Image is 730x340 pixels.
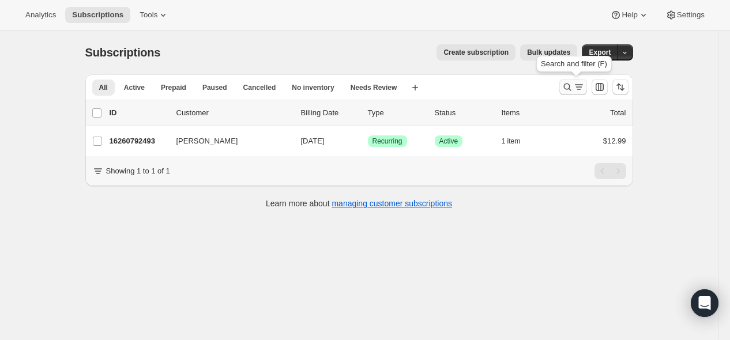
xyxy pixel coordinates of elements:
span: Active [124,83,145,92]
span: [DATE] [301,137,325,145]
span: Subscriptions [85,46,161,59]
button: Sort the results [612,79,629,95]
button: Help [603,7,656,23]
p: Total [610,107,626,119]
span: Needs Review [351,83,397,92]
button: Create new view [406,80,424,96]
p: Status [435,107,492,119]
button: Tools [133,7,176,23]
span: [PERSON_NAME] [176,135,238,147]
button: [PERSON_NAME] [170,132,285,150]
span: Paused [202,83,227,92]
button: Create subscription [437,44,515,61]
span: Export [589,48,611,57]
span: $12.99 [603,137,626,145]
span: Analytics [25,10,56,20]
button: Customize table column order and visibility [592,79,608,95]
span: Recurring [372,137,402,146]
p: Billing Date [301,107,359,119]
span: Cancelled [243,83,276,92]
a: managing customer subscriptions [332,199,452,208]
button: Search and filter results [559,79,587,95]
p: Customer [176,107,292,119]
span: All [99,83,108,92]
span: Create subscription [443,48,509,57]
span: Subscriptions [72,10,123,20]
button: Analytics [18,7,63,23]
button: 1 item [502,133,533,149]
div: IDCustomerBilling DateTypeStatusItemsTotal [110,107,626,119]
span: Prepaid [161,83,186,92]
button: Bulk updates [520,44,577,61]
div: Type [368,107,426,119]
nav: Pagination [594,163,626,179]
div: Items [502,107,559,119]
span: Tools [140,10,157,20]
div: Open Intercom Messenger [691,289,718,317]
span: Active [439,137,458,146]
button: Export [582,44,618,61]
p: ID [110,107,167,119]
span: Bulk updates [527,48,570,57]
span: Settings [677,10,705,20]
button: Subscriptions [65,7,130,23]
button: Settings [658,7,712,23]
span: No inventory [292,83,334,92]
p: Learn more about [266,198,452,209]
div: 16260792493[PERSON_NAME][DATE]SuccessRecurringSuccessActive1 item$12.99 [110,133,626,149]
p: 16260792493 [110,135,167,147]
p: Showing 1 to 1 of 1 [106,165,170,177]
span: Help [622,10,637,20]
span: 1 item [502,137,521,146]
